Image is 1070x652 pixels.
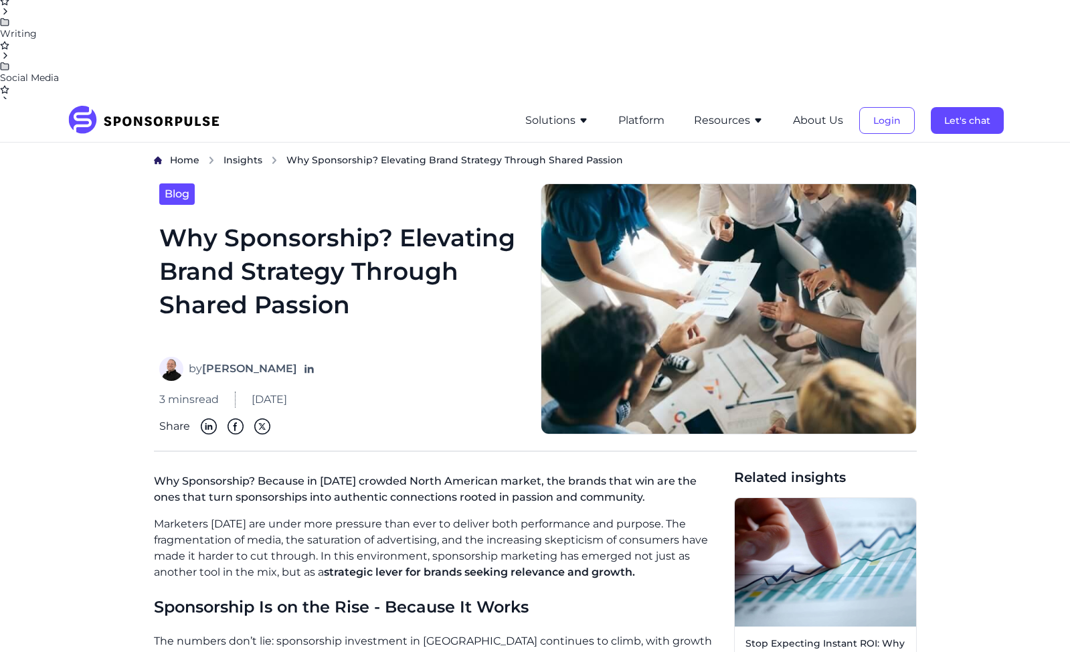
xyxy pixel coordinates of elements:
a: About Us [793,114,843,127]
img: chevron right [270,156,278,165]
a: Home [170,153,199,167]
span: Sponsorship Is on the Rise - Because It Works [154,597,529,617]
button: Let's chat [931,107,1004,134]
img: Home [154,156,162,165]
span: Home [170,154,199,166]
h1: Why Sponsorship? Elevating Brand Strategy Through Shared Passion [159,221,525,341]
strong: [PERSON_NAME] [202,362,297,375]
button: Platform [618,112,664,129]
button: Solutions [525,112,589,129]
span: by [189,361,297,377]
p: Why Sponsorship? Because in [DATE] crowded North American market, the brands that win are the one... [154,468,723,516]
img: Neal Covant [159,357,183,381]
a: Let's chat [931,114,1004,127]
img: chevron right [207,156,215,165]
iframe: Chat Widget [1003,588,1070,652]
a: Login [859,114,915,127]
button: About Us [793,112,843,129]
a: Blog [159,183,195,205]
img: Sponsorship ROI image [735,498,916,627]
img: Photo by Getty Images courtesy of Unsplash [541,183,917,435]
span: Related insights [734,468,917,487]
span: Insights [224,154,262,166]
span: Share [159,418,190,434]
button: Login [859,107,915,134]
span: 3 mins read [159,392,219,408]
img: SponsorPulse [67,106,230,135]
a: Insights [224,153,262,167]
img: Twitter [254,418,270,434]
span: Why Sponsorship? Elevating Brand Strategy Through Shared Passion [286,153,623,167]
button: Resources [694,112,764,129]
a: Platform [618,114,664,127]
img: Facebook [228,418,244,434]
p: Marketers [DATE] are under more pressure than ever to deliver both performance and purpose. The f... [154,516,723,580]
a: Follow on LinkedIn [302,362,316,376]
span: [DATE] [252,392,287,408]
span: strategic lever for brands seeking relevance and growth. [324,566,635,578]
img: Linkedin [201,418,217,434]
